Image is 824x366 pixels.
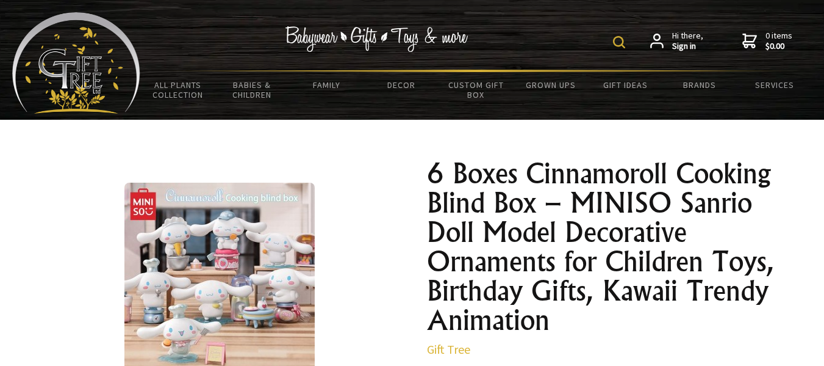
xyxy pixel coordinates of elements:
a: Grown Ups [514,72,588,98]
img: Babywear - Gifts - Toys & more [285,26,468,52]
h1: 6 Boxes Cinnamoroll Cooking Blind Box – MINISO Sanrio Doll Model Decorative Ornaments for Childre... [427,159,783,335]
a: Decor [364,72,439,98]
a: Hi there,Sign in [650,31,703,52]
a: All Plants Collection [140,72,215,108]
a: Gift Ideas [588,72,662,98]
a: Custom Gift Box [439,72,513,108]
strong: Sign in [672,41,703,52]
a: Family [290,72,364,98]
img: product search [613,36,625,48]
a: Gift Tree [427,342,470,357]
a: 0 items$0.00 [742,31,792,52]
span: Hi there, [672,31,703,52]
a: Brands [662,72,737,98]
a: Services [737,72,812,98]
img: Babyware - Gifts - Toys and more... [12,12,140,114]
span: 0 items [765,30,792,52]
strong: $0.00 [765,41,792,52]
a: Babies & Children [215,72,289,108]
